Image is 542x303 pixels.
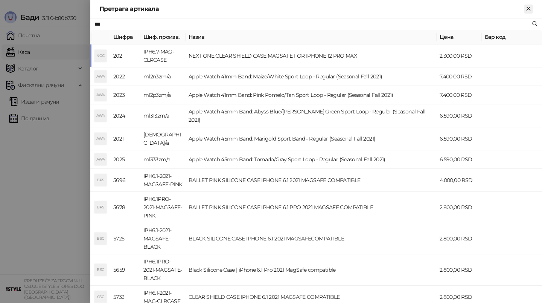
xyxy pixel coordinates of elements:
[140,169,186,192] td: IPH6.1-2021-MAGSAFE-PINK
[140,67,186,86] td: ml2n3zm/a
[110,223,140,254] td: 5725
[437,104,482,127] td: 6.590,00 RSD
[437,30,482,44] th: Цена
[110,30,140,44] th: Шифра
[482,30,542,44] th: Бар код
[140,192,186,223] td: IPH6.1PRO-2021-MAGSAFE-PINK
[110,150,140,169] td: 2025
[140,223,186,254] td: IPH6.1-2021-MAGSAFE-BLACK
[437,169,482,192] td: 4.000,00 RSD
[437,127,482,150] td: 6.590,00 RSD
[110,254,140,286] td: 5659
[94,70,107,83] div: AW4
[140,254,186,286] td: IPH6.1PRO-2021-MAGSAFE-BLACK
[186,223,437,254] td: BLACK SILICONE CASE IPHONE 6.1 2021 MAGSAFECOMPATIBLE
[186,127,437,150] td: Apple Watch 45mm Band: Marigold Sport Band - Regular (Seasonal Fall 2021)
[94,233,107,245] div: BSC
[140,30,186,44] th: Шиф. произв.
[110,104,140,127] td: 2024
[99,5,524,14] div: Претрага артикала
[140,127,186,150] td: [DEMOGRAPHIC_DATA]/a
[94,133,107,145] div: AW4
[437,254,482,286] td: 2.800,00 RSD
[110,169,140,192] td: 5696
[94,264,107,276] div: BSC
[140,44,186,67] td: IPH6.7-MAG-CLRCASE
[110,192,140,223] td: 5678
[94,153,107,165] div: AW4
[94,201,107,213] div: BPS
[437,223,482,254] td: 2.800,00 RSD
[186,44,437,67] td: NEXT ONE CLEAR SHIELD CASE MAGSAFE FOR IPHONE 12 PRO MAX
[186,67,437,86] td: Apple Watch 41mm Band: Maize/White Sport Loop - Regular (Seasonal Fall 2021)
[110,67,140,86] td: 2022
[186,86,437,104] td: Apple Watch 41mm Band: Pink Pomelo/Tan Sport Loop - Regular (Seasonal Fall 2021)
[110,86,140,104] td: 2023
[186,30,437,44] th: Назив
[94,89,107,101] div: AW4
[94,110,107,122] div: AW4
[186,169,437,192] td: BALLET PINK SILICONE CASE IPHONE 6.1 2021 MAGSAFE COMPATIBLE
[437,67,482,86] td: 7.400,00 RSD
[140,104,186,127] td: ml313zm/a
[140,150,186,169] td: ml333zm/a
[94,50,107,62] div: NOC
[140,86,186,104] td: ml2p3zm/a
[437,150,482,169] td: 6.590,00 RSD
[437,192,482,223] td: 2.800,00 RSD
[94,291,107,303] div: CSC
[186,104,437,127] td: Apple Watch 45mm Band: Abyss Blue/[PERSON_NAME] Green Sport Loop - Regular (Seasonal Fall 2021)
[186,192,437,223] td: BALLET PINK SILICONE CASE IPHONE 6.1 PRO 2021 MAGSAFE COMPATIBLE
[437,86,482,104] td: 7.400,00 RSD
[110,127,140,150] td: 2021
[94,174,107,186] div: BPS
[186,150,437,169] td: Apple Watch 45mm Band: Tornado/Gray Sport Loop - Regular (Seasonal Fall 2021)
[437,44,482,67] td: 2.300,00 RSD
[186,254,437,286] td: Black Silicone Case | iPhone 6.1 Pro 2021 MagSafe compatible
[110,44,140,67] td: 202
[524,5,533,14] button: Close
